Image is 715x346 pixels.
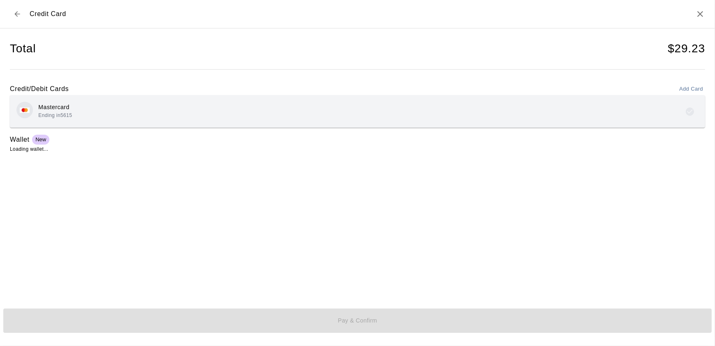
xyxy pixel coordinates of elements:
span: Ending in 5615 [38,112,72,118]
span: Loading wallet... [10,146,49,152]
button: Back to checkout [10,7,25,21]
button: Add Card [677,83,705,96]
h4: $ 29.23 [668,42,705,56]
button: Credit card brand logoMastercardEnding in5615 [10,95,705,128]
button: Close [695,9,705,19]
p: Mastercard [38,103,72,112]
h4: Total [10,42,36,56]
img: Credit card brand logo [20,108,30,113]
span: New [32,136,49,143]
div: Credit Card [10,7,66,21]
h6: Credit/Debit Cards [10,84,69,94]
h6: Wallet [10,134,30,145]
